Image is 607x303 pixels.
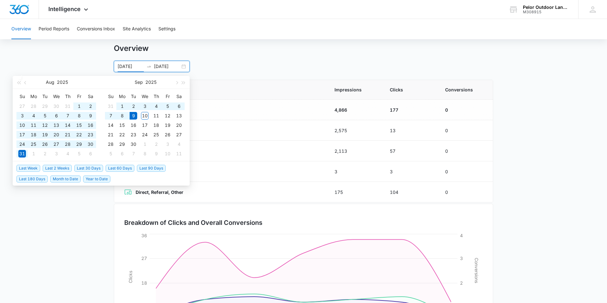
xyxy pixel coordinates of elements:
[107,140,114,148] div: 28
[30,150,37,158] div: 1
[139,121,150,130] td: 2025-09-17
[85,91,96,102] th: Sa
[118,63,144,70] input: Start date
[105,121,116,130] td: 2025-09-14
[75,121,83,129] div: 15
[107,131,114,139] div: 21
[28,149,39,158] td: 2025-09-01
[523,5,569,10] div: account name
[150,121,162,130] td: 2025-09-18
[382,161,438,182] td: 3
[28,102,39,111] td: 2025-07-28
[85,130,96,139] td: 2025-08-23
[39,102,51,111] td: 2025-07-29
[18,140,26,148] div: 24
[116,111,128,121] td: 2025-09-08
[87,131,94,139] div: 23
[107,112,114,120] div: 7
[105,149,116,158] td: 2025-10-05
[30,102,37,110] div: 28
[116,139,128,149] td: 2025-09-29
[18,102,26,110] div: 27
[438,161,493,182] td: 0
[118,140,126,148] div: 29
[164,150,171,158] div: 10
[50,176,81,182] span: Month to Date
[64,121,71,129] div: 14
[128,121,139,130] td: 2025-09-16
[135,76,143,89] button: Sep
[64,150,71,158] div: 4
[382,141,438,161] td: 57
[173,121,185,130] td: 2025-09-20
[118,112,126,120] div: 8
[105,111,116,121] td: 2025-09-07
[18,131,26,139] div: 17
[128,149,139,158] td: 2025-10-07
[118,131,126,139] div: 22
[162,121,173,130] td: 2025-09-19
[152,131,160,139] div: 25
[73,139,85,149] td: 2025-08-29
[445,86,483,93] span: Conversions
[62,91,73,102] th: Th
[141,131,149,139] div: 24
[130,121,137,129] div: 16
[52,121,60,129] div: 13
[51,130,62,139] td: 2025-08-20
[73,130,85,139] td: 2025-08-22
[114,44,149,53] h1: Overview
[141,150,149,158] div: 8
[39,130,51,139] td: 2025-08-19
[64,102,71,110] div: 31
[175,131,183,139] div: 27
[175,121,183,129] div: 20
[41,150,49,158] div: 2
[327,161,382,182] td: 3
[162,139,173,149] td: 2025-10-03
[52,112,60,120] div: 6
[41,140,49,148] div: 26
[62,111,73,121] td: 2025-08-07
[175,150,183,158] div: 11
[162,111,173,121] td: 2025-09-12
[162,130,173,139] td: 2025-09-26
[139,130,150,139] td: 2025-09-24
[139,91,150,102] th: We
[16,176,48,182] span: Last 180 Days
[107,150,114,158] div: 5
[141,112,149,120] div: 10
[16,121,28,130] td: 2025-08-10
[154,63,180,70] input: End date
[73,91,85,102] th: Fr
[64,112,71,120] div: 7
[18,112,26,120] div: 3
[85,111,96,121] td: 2025-08-09
[52,140,60,148] div: 27
[150,91,162,102] th: Th
[16,111,28,121] td: 2025-08-03
[28,139,39,149] td: 2025-08-25
[164,140,171,148] div: 3
[73,102,85,111] td: 2025-08-01
[139,149,150,158] td: 2025-10-08
[87,150,94,158] div: 6
[164,112,171,120] div: 12
[62,121,73,130] td: 2025-08-14
[107,121,114,129] div: 14
[162,149,173,158] td: 2025-10-10
[141,102,149,110] div: 3
[128,271,133,283] tspan: Clicks
[87,121,94,129] div: 16
[523,10,569,14] div: account id
[62,149,73,158] td: 2025-09-04
[16,149,28,158] td: 2025-08-31
[62,139,73,149] td: 2025-08-28
[105,139,116,149] td: 2025-09-28
[118,150,126,158] div: 6
[141,121,149,129] div: 17
[173,130,185,139] td: 2025-09-27
[39,91,51,102] th: Tu
[75,140,83,148] div: 29
[16,130,28,139] td: 2025-08-17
